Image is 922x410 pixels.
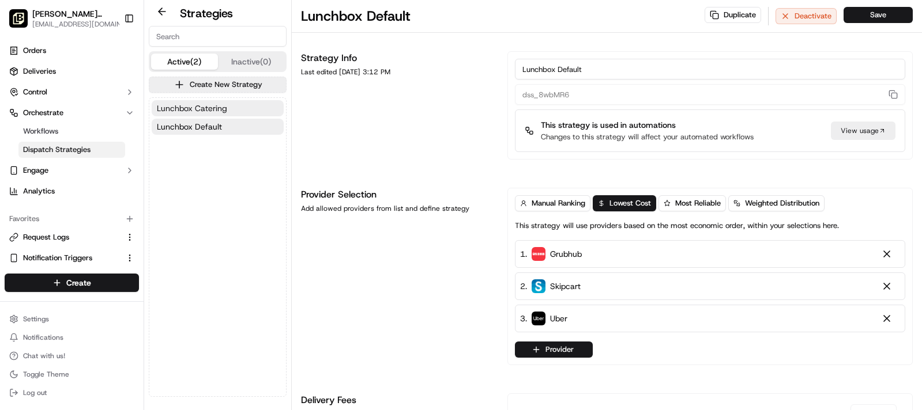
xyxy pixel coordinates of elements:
[23,66,56,77] span: Deliveries
[102,179,126,188] span: [DATE]
[52,110,189,122] div: Start new chat
[23,145,91,155] span: Dispatch Strategies
[180,5,233,21] h2: Strategies
[541,132,754,142] p: Changes to this strategy will affect your automated workflows
[609,198,651,208] span: Lowest Cost
[5,329,139,346] button: Notifications
[23,165,48,176] span: Engage
[520,248,582,260] div: 1 .
[301,67,494,77] div: Last edited [DATE] 3:12 PM
[12,259,21,268] div: 📗
[36,179,93,188] span: [PERSON_NAME]
[550,313,567,324] span: Uber
[196,113,210,127] button: Start new chat
[32,8,115,20] span: [PERSON_NAME] ([PERSON_NAME][GEOGRAPHIC_DATA])
[23,186,55,196] span: Analytics
[102,210,126,219] span: [DATE]
[5,62,139,81] a: Deliveries
[5,104,139,122] button: Orchestrate
[12,168,30,186] img: Brittany Newman
[658,195,726,211] button: Most Reliable
[675,198,721,208] span: Most Reliable
[9,253,121,263] a: Notification Triggers
[9,232,121,242] a: Request Logs
[7,253,93,274] a: 📗Knowledge Base
[5,249,139,267] button: Notification Triggers
[23,314,49,324] span: Settings
[12,110,32,131] img: 1736555255976-a54dd68f-1ca7-489b-9aae-adbdc363a1c4
[541,119,754,131] p: This strategy is used in automations
[52,122,159,131] div: We're available if you need us!
[152,100,284,116] button: Lunchbox Catering
[23,232,69,242] span: Request Logs
[9,9,28,28] img: Layla Bagels (Beverly Hills)
[550,248,582,260] span: Grubhub
[149,77,287,93] button: Create New Strategy
[23,370,69,379] span: Toggle Theme
[93,253,190,274] a: 💻API Documentation
[23,257,88,269] span: Knowledge Base
[218,54,285,70] button: Inactive (0)
[24,110,45,131] img: 9188753566659_6852d8bf1fb38e338040_72.png
[115,286,140,294] span: Pylon
[5,41,139,60] a: Orders
[23,87,47,97] span: Control
[5,5,119,32] button: Layla Bagels (Beverly Hills)[PERSON_NAME] ([PERSON_NAME][GEOGRAPHIC_DATA])[EMAIL_ADDRESS][DOMAIN_...
[179,147,210,161] button: See all
[728,195,825,211] button: Weighted Distribution
[5,228,139,246] button: Request Logs
[23,126,58,136] span: Workflows
[532,279,545,293] img: profile_skipcart_partner.png
[5,161,139,180] button: Engage
[12,12,35,35] img: Nash
[23,388,47,397] span: Log out
[30,74,208,86] input: Got a question? Start typing here...
[515,195,590,211] button: Manual Ranking
[157,102,227,114] span: Lunchbox Catering
[705,7,761,23] button: Duplicate
[5,366,139,382] button: Toggle Theme
[532,312,545,325] img: uber-new-logo.jpeg
[532,247,545,261] img: 5e692f75ce7d37001a5d71f1
[593,195,656,211] button: Lowest Cost
[520,280,581,293] div: 2 .
[152,119,284,135] button: Lunchbox Default
[5,385,139,401] button: Log out
[157,121,222,132] span: Lunchbox Default
[32,20,127,29] span: [EMAIL_ADDRESS][DOMAIN_NAME]
[23,108,63,118] span: Orchestrate
[23,333,63,342] span: Notifications
[520,312,567,325] div: 3 .
[301,7,411,25] h1: Lunchbox Default
[23,253,92,263] span: Notification Triggers
[515,221,839,231] p: This strategy will use providers based on the most economic order, within your selections here.
[23,351,65,360] span: Chat with us!
[109,257,185,269] span: API Documentation
[515,341,593,358] button: Provider
[12,150,77,159] div: Past conversations
[23,179,32,188] img: 1736555255976-a54dd68f-1ca7-489b-9aae-adbdc363a1c4
[550,280,581,292] span: Skipcart
[532,198,585,208] span: Manual Ranking
[23,45,46,56] span: Orders
[12,46,210,64] p: Welcome 👋
[776,8,837,24] button: Deactivate
[301,51,494,65] h1: Strategy Info
[151,54,218,70] button: Active (2)
[745,198,819,208] span: Weighted Distribution
[36,210,93,219] span: [PERSON_NAME]
[844,7,913,23] button: Save
[5,311,139,327] button: Settings
[831,122,895,140] a: View usage
[18,123,125,139] a: Workflows
[5,210,139,228] div: Favorites
[81,285,140,294] a: Powered byPylon
[5,182,139,200] a: Analytics
[18,142,125,158] a: Dispatch Strategies
[96,210,100,219] span: •
[301,188,494,202] h1: Provider Selection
